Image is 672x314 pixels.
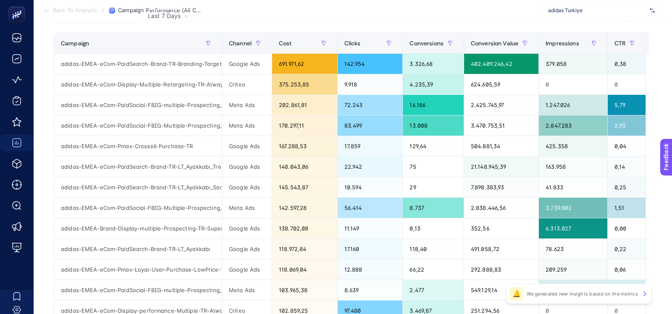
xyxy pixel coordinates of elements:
[272,218,337,238] div: 138.702,08
[222,239,272,259] div: Google Ads
[546,40,579,47] span: Impressions
[272,157,337,177] div: 148.043,06
[614,40,625,47] span: CTR
[222,136,272,156] div: Google Ads
[222,177,272,197] div: Google Ads
[464,115,538,136] div: 3.470.753,51
[403,74,464,94] div: 4.235,39
[338,95,403,115] div: 72.243
[539,54,607,74] div: 379.058
[403,239,464,259] div: 118,40
[272,198,337,218] div: 142.597,28
[279,40,292,47] span: Cost
[403,54,464,74] div: 3.326,68
[344,40,361,47] span: Clicks
[403,198,464,218] div: 8.737
[464,198,538,218] div: 2.838.446,56
[338,218,403,238] div: 11.149
[54,280,222,300] div: adidas-EMEA-eCom-PaidSocial-FBIG-multiple-Prospecting_NA-TR-BackToSchoolFW25-AppAndroid-2508
[102,7,104,13] span: /
[608,280,646,300] div: 0,92
[5,3,32,9] span: Feedback
[464,74,538,94] div: 624.605,59
[148,12,181,20] span: Last 7 Days
[608,218,646,238] div: 0,00
[608,157,646,177] div: 0,14
[464,259,538,280] div: 292.888,83
[54,115,222,136] div: adidas-EMEA-eCom-PaidSocial-FBIG-Multiple-Prospecting_NA-TR-ASC-2508
[403,218,464,238] div: 0,13
[464,54,538,74] div: 402.409.246,42
[650,6,655,15] img: svg%3e
[608,136,646,156] div: 0,04
[539,115,607,136] div: 2.847.283
[338,198,403,218] div: 56.414
[539,136,607,156] div: 425.358
[608,54,646,74] div: 0,38
[61,40,89,47] span: Campaign
[54,54,222,74] div: adidas-EMEA-eCom-PaidSearch-Brand-TR-Branding-TargetIS
[118,7,202,14] span: Campaign Performance (All Channel)
[403,136,464,156] div: 129,64
[539,95,607,115] div: 1.247.026
[464,280,538,300] div: 549.129,14
[54,259,222,280] div: adidas-EMEA-eCom-Pmax-Loyal-User-Purchase-LowPrice-TR-2404
[338,136,403,156] div: 17.859
[229,40,252,47] span: Channel
[403,280,464,300] div: 2.477
[548,7,646,14] span: adidas Turkiye
[409,40,444,47] span: Conversions
[338,115,403,136] div: 83.499
[539,280,607,300] div: 943.516
[54,177,222,197] div: adidas-EMEA-eCom-PaidSearch-Brand-TR-LT_Ayakkabı_Samba_TargetIS
[539,157,607,177] div: 163.958
[222,259,272,280] div: Google Ads
[403,259,464,280] div: 66,22
[471,40,518,47] span: Conversion Value
[53,7,97,14] span: Back To Analysis
[338,239,403,259] div: 17.160
[222,74,272,94] div: Criteo
[464,239,538,259] div: 491.058,72
[608,74,646,94] div: 0
[222,198,272,218] div: Meta Ads
[54,198,222,218] div: adidas-EMEA-eCom-PaidSocial-FBIG-Multiple-Prospecting_NA-TR-BackToSchoolFW25-DPA-2508
[403,95,464,115] div: 16.186
[272,136,337,156] div: 167.288,53
[54,157,222,177] div: adidas-EMEA-eCom-PaidSearch-Brand-TR-LT_Ayakkabı_TrendUrunler
[338,54,403,74] div: 142.954
[338,259,403,280] div: 12.888
[272,280,337,300] div: 103.965,38
[222,54,272,74] div: Google Ads
[222,157,272,177] div: Google Ads
[272,115,337,136] div: 170.297,11
[272,239,337,259] div: 118.972,84
[338,177,403,197] div: 10.594
[54,95,222,115] div: adidas-EMEA-eCom-PaidSocial-FBIG-multiple-Prospecting_NA-TR-App-DABA-2508
[403,177,464,197] div: 29
[539,177,607,197] div: 41.833
[510,287,523,301] div: 🔔
[222,95,272,115] div: Meta Ads
[338,74,403,94] div: 9.918
[608,198,646,218] div: 1,51
[272,95,337,115] div: 202.861,81
[272,74,337,94] div: 375.253,85
[403,115,464,136] div: 13.008
[464,136,538,156] div: 504.881,34
[54,218,222,238] div: adidas-EMEA-Brand-Display-multiple-Prospecting-TR-Superstar-2508-VRC
[608,95,646,115] div: 5,79
[222,218,272,238] div: Google Ads
[338,280,403,300] div: 8.639
[608,115,646,136] div: 2,93
[539,198,607,218] div: 3.739.802
[464,157,538,177] div: 21.148.945,39
[222,280,272,300] div: Meta Ads
[272,54,337,74] div: 691.971,62
[272,259,337,280] div: 118.069,04
[539,218,607,238] div: 6.313.027
[539,239,607,259] div: 78.623
[464,218,538,238] div: 352,56
[54,74,222,94] div: adidas-EMEA-eCom-Display-Multiple-Retargeting-TR-AlwaysOnAppRetargeting
[464,177,538,197] div: 7.898.383,93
